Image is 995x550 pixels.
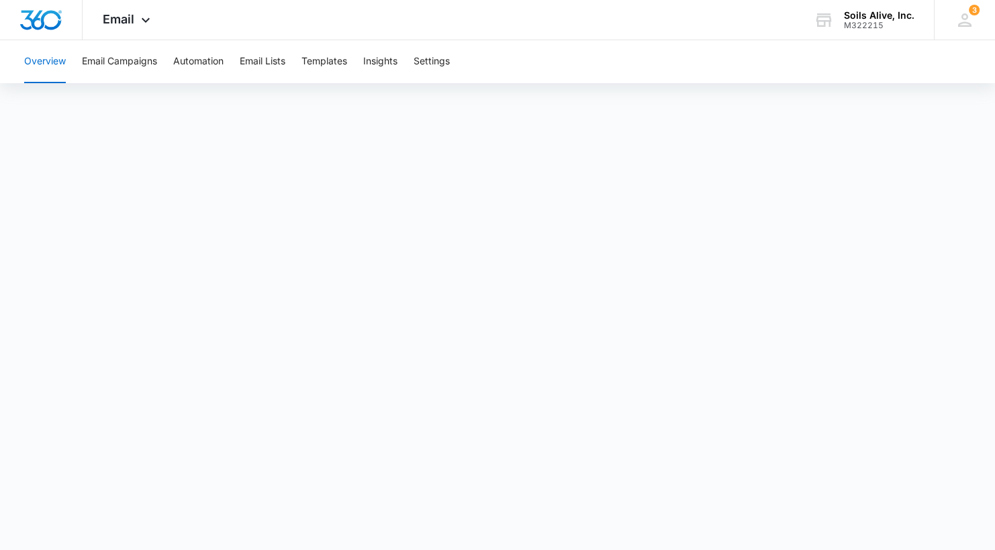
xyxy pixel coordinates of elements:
span: 3 [969,5,980,15]
button: Email Lists [240,40,285,83]
button: Automation [173,40,224,83]
span: Email [103,12,134,26]
button: Settings [414,40,450,83]
div: account name [844,10,914,21]
div: account id [844,21,914,30]
button: Email Campaigns [82,40,157,83]
button: Templates [301,40,347,83]
div: notifications count [969,5,980,15]
button: Insights [363,40,397,83]
button: Overview [24,40,66,83]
